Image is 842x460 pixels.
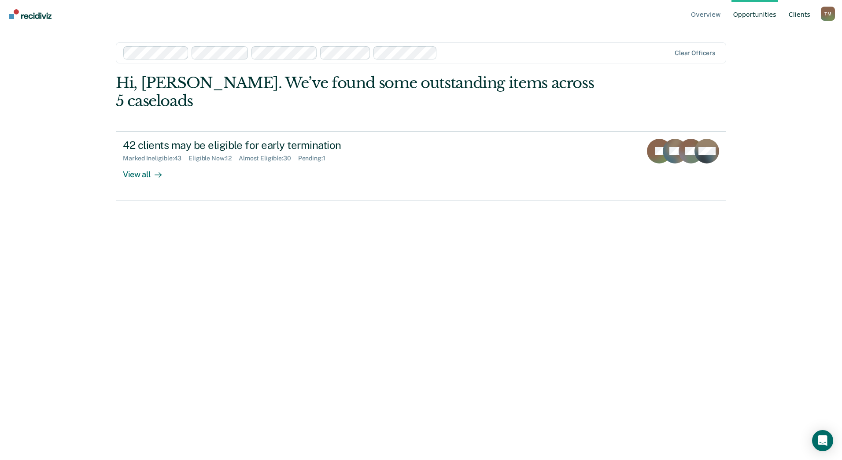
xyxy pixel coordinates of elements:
[123,139,432,152] div: 42 clients may be eligible for early termination
[239,155,298,162] div: Almost Eligible : 30
[188,155,239,162] div: Eligible Now : 12
[116,74,604,110] div: Hi, [PERSON_NAME]. We’ve found some outstanding items across 5 caseloads
[812,430,833,451] div: Open Intercom Messenger
[123,162,172,179] div: View all
[821,7,835,21] div: T M
[9,9,52,19] img: Recidiviz
[675,49,715,57] div: Clear officers
[116,131,726,201] a: 42 clients may be eligible for early terminationMarked Ineligible:43Eligible Now:12Almost Eligibl...
[123,155,188,162] div: Marked Ineligible : 43
[821,7,835,21] button: Profile dropdown button
[298,155,332,162] div: Pending : 1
